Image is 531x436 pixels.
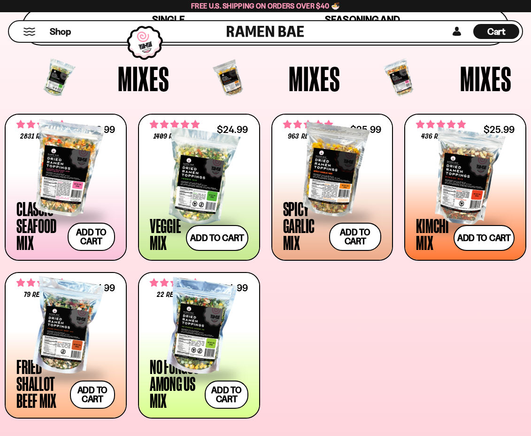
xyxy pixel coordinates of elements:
[138,114,260,261] a: 4.76 stars 1409 reviews $24.99 Veggie Mix Add to cart
[50,25,71,38] span: Shop
[404,114,526,261] a: 4.76 stars 436 reviews $25.99 Kimchi Mix Add to cart
[118,61,169,96] span: Mixes
[416,217,449,251] div: Kimchi Mix
[16,118,66,131] span: 4.68 stars
[23,28,36,36] button: Mobile Menu Trigger
[150,277,200,289] span: 4.82 stars
[217,125,248,134] div: $24.99
[138,272,260,419] a: 4.82 stars 22 reviews $24.99 No Fungus Among Us Mix Add to cart
[16,277,66,289] span: 4.82 stars
[50,24,71,39] a: Shop
[473,21,519,42] div: Cart
[150,118,200,131] span: 4.76 stars
[191,1,340,10] span: Free U.S. Shipping on Orders over $40 🍜
[68,223,115,251] button: Add to cart
[150,358,200,409] div: No Fungus Among Us Mix
[16,200,63,251] div: Classic Seafood Mix
[16,358,65,409] div: Fried Shallot Beef Mix
[283,118,333,131] span: 4.75 stars
[487,26,506,37] span: Cart
[416,118,466,131] span: 4.76 stars
[5,114,127,261] a: 4.68 stars 2831 reviews $26.99 Classic Seafood Mix Add to cart
[70,381,115,409] button: Add to cart
[454,225,515,251] button: Add to cart
[484,125,515,134] div: $25.99
[283,200,324,251] div: Spicy Garlic Mix
[150,217,181,251] div: Veggie Mix
[289,61,340,96] span: Mixes
[186,225,248,251] button: Add to cart
[205,381,248,409] button: Add to cart
[5,272,127,419] a: 4.82 stars 79 reviews $31.99 Fried Shallot Beef Mix Add to cart
[271,114,393,261] a: 4.75 stars 963 reviews $25.99 Spicy Garlic Mix Add to cart
[329,223,382,251] button: Add to cart
[460,61,512,96] span: Mixes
